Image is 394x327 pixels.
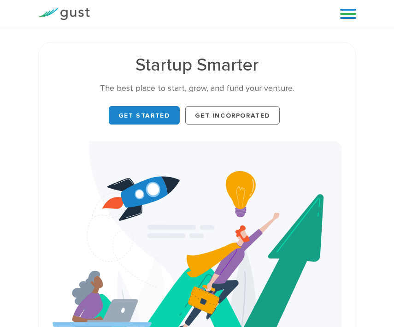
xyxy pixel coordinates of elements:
h1: Startup Smarter [53,56,342,74]
a: Get Started [109,106,180,125]
div: The best place to start, grow, and fund your venture. [53,83,342,94]
a: Get Incorporated [185,106,280,125]
img: Gust Logo [38,8,90,20]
